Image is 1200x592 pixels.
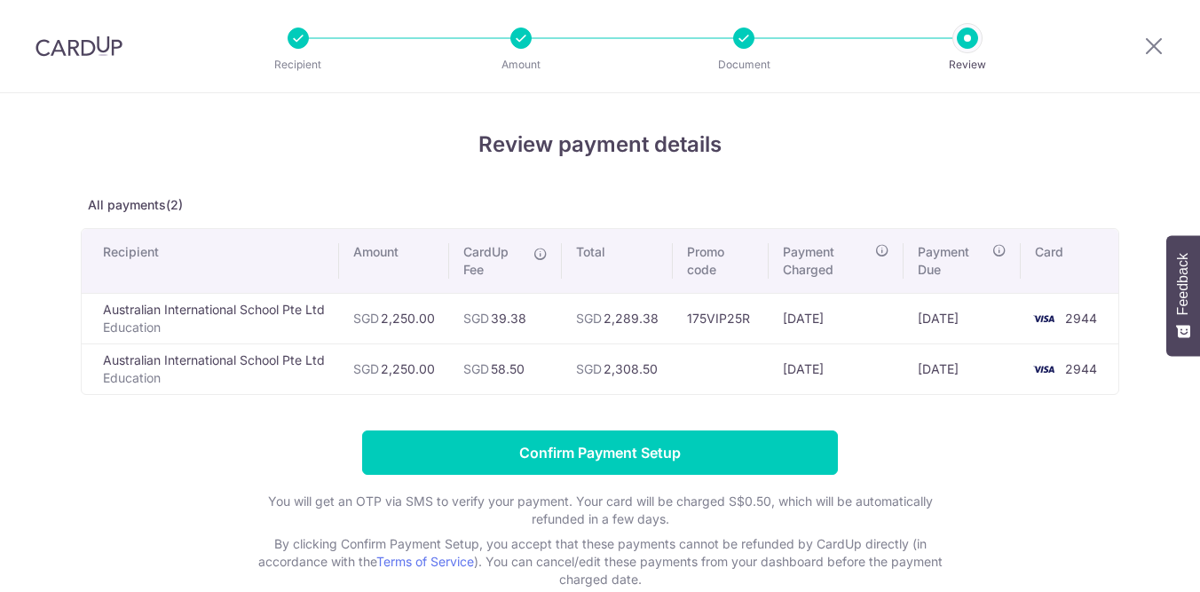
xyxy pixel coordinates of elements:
[103,319,325,336] p: Education
[353,311,379,326] span: SGD
[918,243,987,279] span: Payment Due
[904,343,1021,394] td: [DATE]
[36,36,122,57] img: CardUp
[562,343,673,394] td: 2,308.50
[1021,229,1118,293] th: Card
[339,293,449,343] td: 2,250.00
[245,493,955,528] p: You will get an OTP via SMS to verify your payment. Your card will be charged S$0.50, which will ...
[82,343,339,394] td: Australian International School Pte Ltd
[82,229,339,293] th: Recipient
[376,554,474,569] a: Terms of Service
[902,56,1033,74] p: Review
[455,56,587,74] p: Amount
[233,56,364,74] p: Recipient
[103,369,325,387] p: Education
[81,129,1119,161] h4: Review payment details
[81,196,1119,214] p: All payments(2)
[339,343,449,394] td: 2,250.00
[562,229,673,293] th: Total
[449,343,562,394] td: 58.50
[245,535,955,588] p: By clicking Confirm Payment Setup, you accept that these payments cannot be refunded by CardUp di...
[353,361,379,376] span: SGD
[463,311,489,326] span: SGD
[1175,253,1191,315] span: Feedback
[339,229,449,293] th: Amount
[1026,308,1062,329] img: <span class="translation_missing" title="translation missing: en.account_steps.new_confirm_form.b...
[463,361,489,376] span: SGD
[1065,361,1097,376] span: 2944
[1026,359,1062,380] img: <span class="translation_missing" title="translation missing: en.account_steps.new_confirm_form.b...
[783,243,870,279] span: Payment Charged
[362,430,838,475] input: Confirm Payment Setup
[769,343,904,394] td: [DATE]
[1065,311,1097,326] span: 2944
[463,243,525,279] span: CardUp Fee
[576,361,602,376] span: SGD
[678,56,809,74] p: Document
[673,293,769,343] td: 175VIP25R
[562,293,673,343] td: 2,289.38
[449,293,562,343] td: 39.38
[576,311,602,326] span: SGD
[1166,235,1200,356] button: Feedback - Show survey
[673,229,769,293] th: Promo code
[82,293,339,343] td: Australian International School Pte Ltd
[769,293,904,343] td: [DATE]
[904,293,1021,343] td: [DATE]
